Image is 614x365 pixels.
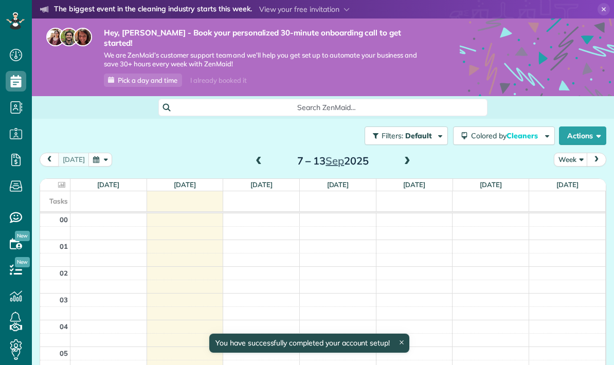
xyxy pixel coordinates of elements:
a: [DATE] [250,180,273,189]
a: [DATE] [327,180,349,189]
button: next [587,153,606,167]
a: [DATE] [480,180,502,189]
span: Cleaners [507,131,539,140]
span: Sep [326,154,344,167]
button: Actions [559,126,606,145]
span: Default [405,131,432,140]
img: michelle-19f622bdf1676172e81f8f8fba1fb50e276960ebfe0243fe18214015130c80e4.jpg [74,28,92,46]
span: 01 [60,242,68,250]
button: Week [554,153,588,167]
a: [DATE] [174,180,196,189]
span: We are ZenMaid’s customer support team and we’ll help you get set up to automate your business an... [104,51,429,68]
a: Pick a day and time [104,74,182,87]
div: I already booked it [184,74,252,87]
span: Colored by [471,131,541,140]
span: Pick a day and time [118,76,177,84]
button: prev [40,153,59,167]
span: Tasks [49,197,68,205]
span: Filters: [382,131,403,140]
span: 04 [60,322,68,331]
img: jorge-587dff0eeaa6aab1f244e6dc62b8924c3b6ad411094392a53c71c6c4a576187d.jpg [60,28,78,46]
button: Colored byCleaners [453,126,555,145]
span: 00 [60,215,68,224]
strong: Hey, [PERSON_NAME] - Book your personalized 30-minute onboarding call to get started! [104,28,429,48]
span: New [15,257,30,267]
h2: 7 – 13 2025 [268,155,397,167]
a: [DATE] [556,180,579,189]
img: maria-72a9807cf96188c08ef61303f053569d2e2a8a1cde33d635c8a3ac13582a053d.jpg [46,28,65,46]
a: Filters: Default [359,126,448,145]
span: 03 [60,296,68,304]
button: [DATE] [58,153,89,167]
span: New [15,231,30,241]
span: 02 [60,269,68,277]
a: [DATE] [97,180,119,189]
a: [DATE] [403,180,425,189]
span: 05 [60,349,68,357]
div: You have successfully completed your account setup! [209,334,409,353]
button: Filters: Default [365,126,448,145]
strong: The biggest event in the cleaning industry starts this week. [54,4,252,15]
